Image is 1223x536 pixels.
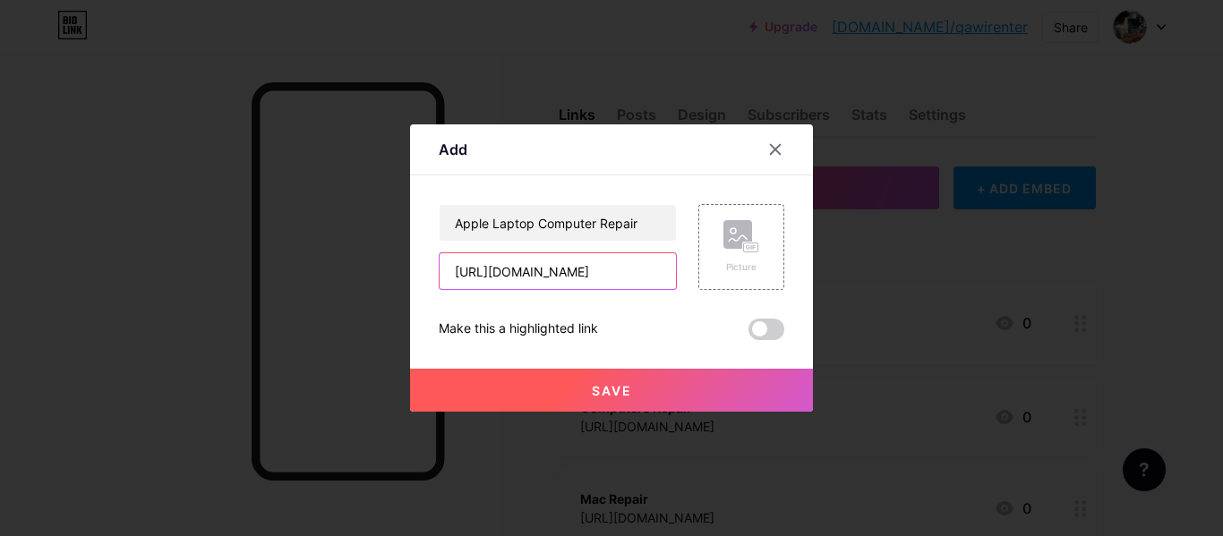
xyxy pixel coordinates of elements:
span: Save [592,383,632,398]
div: Make this a highlighted link [439,319,598,340]
div: Picture [723,260,759,274]
button: Save [410,369,813,412]
input: URL [440,253,676,289]
div: Add [439,139,467,160]
input: Title [440,205,676,241]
